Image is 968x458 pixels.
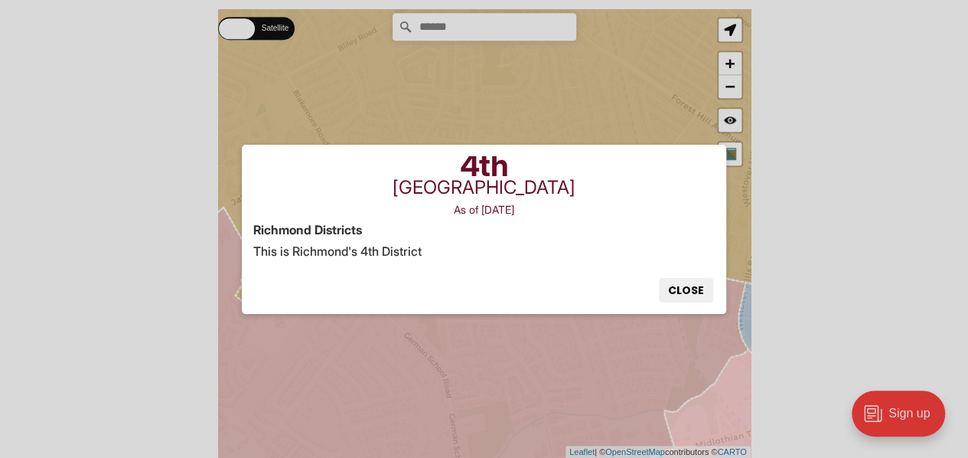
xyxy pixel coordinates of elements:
[253,240,715,262] p: This is Richmond's 4th District
[253,178,715,197] div: [GEOGRAPHIC_DATA]
[253,222,362,237] strong: Richmond Districts
[253,156,715,175] div: 4th
[253,201,715,219] div: As of [DATE]
[659,278,713,303] button: Close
